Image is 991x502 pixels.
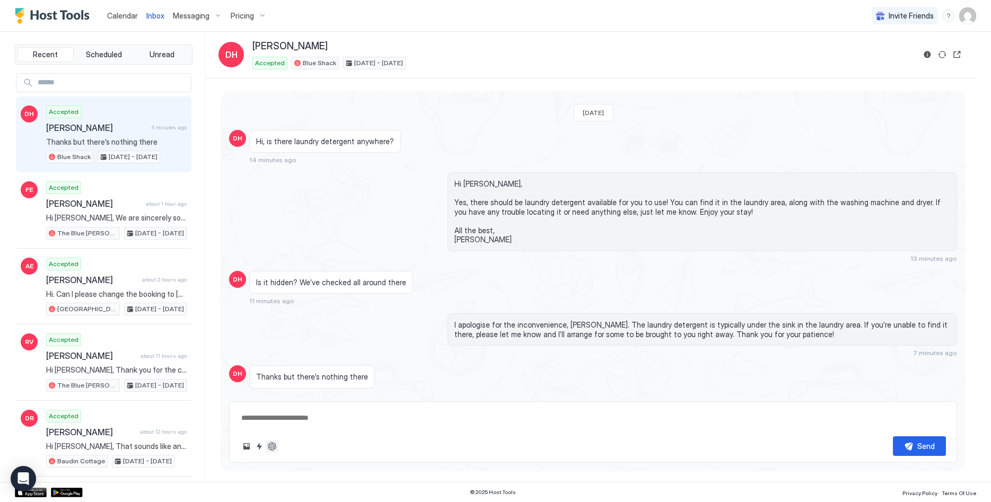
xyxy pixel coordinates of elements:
[57,152,91,162] span: Blue Shack
[24,109,34,119] span: DH
[57,456,105,466] span: Baudin Cottage
[109,152,157,162] span: [DATE] - [DATE]
[15,488,47,497] a: App Store
[256,372,368,382] span: Thanks but there’s nothing there
[51,488,83,497] a: Google Play Store
[25,261,33,271] span: AE
[146,10,164,21] a: Inbox
[46,275,138,285] span: [PERSON_NAME]
[25,337,33,347] span: RV
[902,490,937,496] span: Privacy Policy
[942,10,955,22] div: menu
[49,107,78,117] span: Accepted
[256,137,394,146] span: Hi, is there laundry detergent anywhere?
[889,11,934,21] span: Invite Friends
[49,259,78,269] span: Accepted
[46,442,187,451] span: Hi [PERSON_NAME], That sounds like an amazing adventure! Completing the [GEOGRAPHIC_DATA] must be...
[146,11,164,20] span: Inbox
[959,7,976,24] div: User profile
[454,320,950,339] span: I apologise for the inconvenience, [PERSON_NAME]. The laundry detergent is typically under the si...
[921,48,934,61] button: Reservation information
[49,411,78,421] span: Accepted
[46,427,136,437] span: [PERSON_NAME]
[49,335,78,345] span: Accepted
[470,489,516,496] span: © 2025 Host Tools
[11,466,36,491] div: Open Intercom Messenger
[173,11,209,21] span: Messaging
[15,8,94,24] a: Host Tools Logo
[454,179,950,244] span: Hi [PERSON_NAME], Yes, there should be laundry detergent available for you to use! You can find i...
[913,349,957,357] span: 7 minutes ago
[240,440,253,453] button: Upload image
[49,183,78,192] span: Accepted
[936,48,949,61] button: Sync reservation
[135,381,184,390] span: [DATE] - [DATE]
[140,428,187,435] span: about 12 hours ago
[233,369,242,378] span: DH
[33,74,191,92] input: Input Field
[134,47,190,62] button: Unread
[57,304,117,314] span: [GEOGRAPHIC_DATA]
[135,304,184,314] span: [DATE] - [DATE]
[46,289,187,299] span: Hi. Can I please change the booking to [DATE]-[DATE] as some have to fly back [DATE][DATE][DATE]....
[76,47,132,62] button: Scheduled
[135,228,184,238] span: [DATE] - [DATE]
[249,392,294,400] span: 4 minutes ago
[141,353,187,359] span: about 11 hours ago
[107,10,138,21] a: Calendar
[151,124,187,131] span: 4 minutes ago
[46,350,136,361] span: [PERSON_NAME]
[57,228,117,238] span: The Blue [PERSON_NAME] Cabin
[142,276,187,283] span: about 2 hours ago
[303,58,336,68] span: Blue Shack
[233,275,242,284] span: DH
[942,490,976,496] span: Terms Of Use
[233,134,242,143] span: DH
[17,47,74,62] button: Recent
[46,213,187,223] span: Hi [PERSON_NAME], We are sincerely sorry for the inconveniences caused from the WIFI & TV not wor...
[256,278,406,287] span: Is it hidden? We’ve checked all around there
[354,58,403,68] span: [DATE] - [DATE]
[46,137,187,147] span: Thanks but there’s nothing there
[249,297,294,305] span: 11 minutes ago
[46,365,187,375] span: Hi [PERSON_NAME], Thank you for the clarification! In The Blue [PERSON_NAME] Cabin, we have two b...
[253,440,266,453] button: Quick reply
[231,11,254,21] span: Pricing
[123,456,172,466] span: [DATE] - [DATE]
[25,185,33,195] span: FE
[951,48,963,61] button: Open reservation
[107,11,138,20] span: Calendar
[893,436,946,456] button: Send
[910,254,957,262] span: 13 minutes ago
[150,50,174,59] span: Unread
[15,45,192,65] div: tab-group
[25,413,34,423] span: DR
[266,440,278,453] button: ChatGPT Auto Reply
[902,487,937,498] a: Privacy Policy
[942,487,976,498] a: Terms Of Use
[252,40,328,52] span: [PERSON_NAME]
[249,156,296,164] span: 14 minutes ago
[583,109,604,117] span: [DATE]
[86,50,122,59] span: Scheduled
[46,198,142,209] span: [PERSON_NAME]
[225,48,238,61] span: DH
[57,381,117,390] span: The Blue [PERSON_NAME] Cabin
[33,50,58,59] span: Recent
[255,58,285,68] span: Accepted
[146,200,187,207] span: about 1 hour ago
[46,122,147,133] span: [PERSON_NAME]
[917,441,935,452] div: Send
